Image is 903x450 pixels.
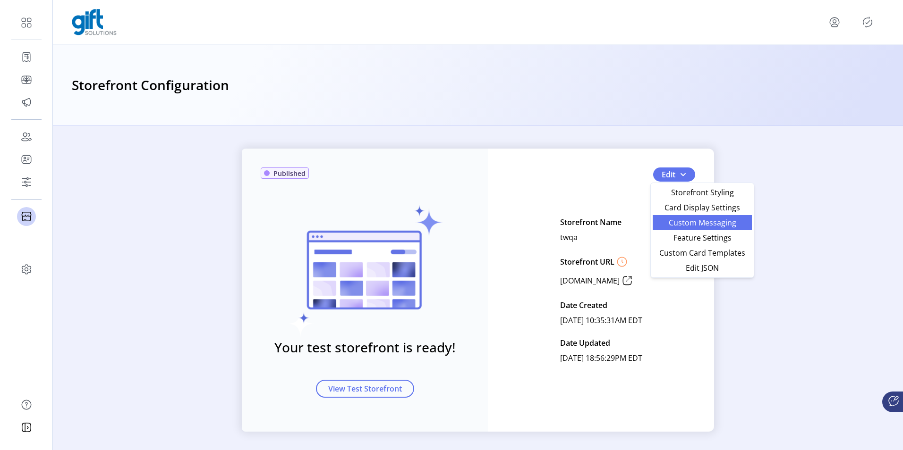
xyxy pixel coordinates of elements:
[662,169,675,180] span: Edit
[560,313,642,328] p: [DATE] 10:35:31AM EDT
[860,15,875,30] button: Publisher Panel
[653,260,752,275] li: Edit JSON
[560,350,642,366] p: [DATE] 18:56:29PM EDT
[560,230,578,245] p: twqa
[560,215,622,230] p: Storefront Name
[653,215,752,230] li: Custom Messaging
[653,245,752,260] li: Custom Card Templates
[658,189,746,196] span: Storefront Styling
[72,75,229,96] h3: Storefront Configuration
[653,200,752,215] li: Card Display Settings
[273,168,306,178] span: Published
[653,185,752,200] li: Storefront Styling
[653,230,752,245] li: Feature Settings
[560,275,620,286] p: [DOMAIN_NAME]
[658,204,746,211] span: Card Display Settings
[658,234,746,242] span: Feature Settings
[72,9,117,35] img: logo
[658,249,746,257] span: Custom Card Templates
[560,256,614,267] p: Storefront URL
[658,264,746,272] span: Edit JSON
[658,219,746,226] span: Custom Messaging
[560,298,607,313] p: Date Created
[653,167,695,182] button: Edit
[827,15,842,30] button: menu
[560,335,610,350] p: Date Updated
[316,380,414,398] button: View Test Storefront
[328,383,402,394] span: View Test Storefront
[274,337,456,357] h3: Your test storefront is ready!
